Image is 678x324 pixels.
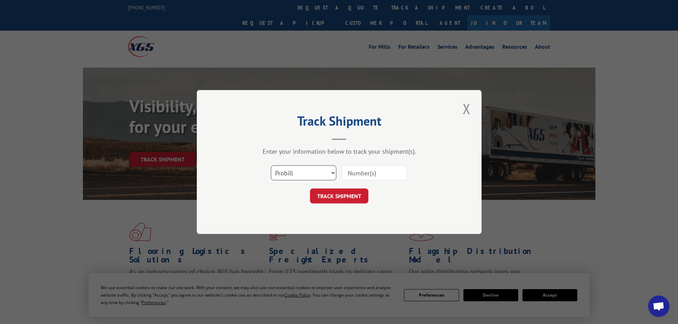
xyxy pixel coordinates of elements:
[461,99,473,118] button: Close modal
[232,147,446,155] div: Enter your information below to track your shipment(s).
[310,188,368,203] button: TRACK SHIPMENT
[232,116,446,129] h2: Track Shipment
[648,296,669,317] a: Open chat
[342,165,407,180] input: Number(s)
